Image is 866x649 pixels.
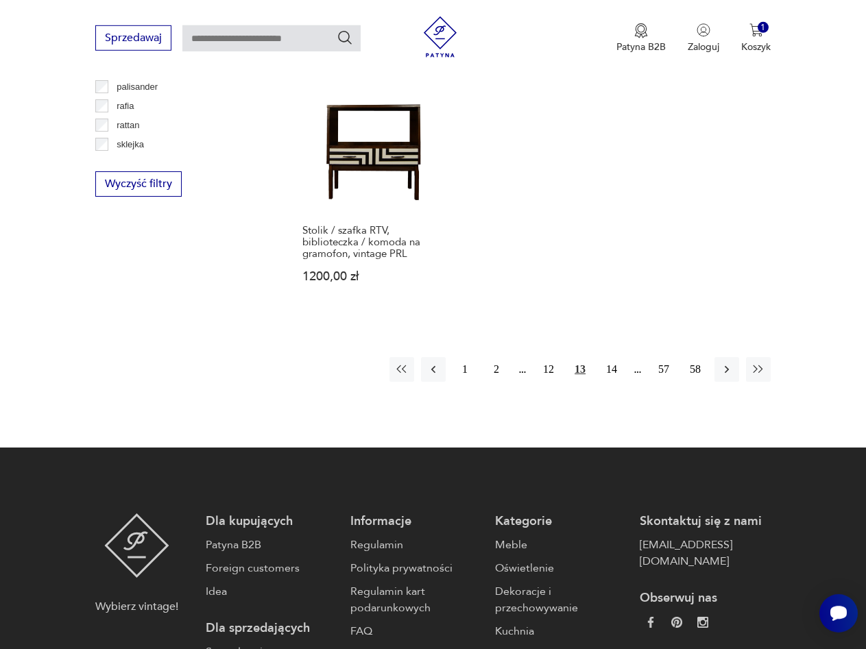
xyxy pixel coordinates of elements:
p: rafia [117,99,134,114]
button: Szukaj [337,29,353,46]
p: sklejka [117,137,144,152]
p: Obserwuj nas [640,590,771,607]
a: Ikona medaluPatyna B2B [616,23,666,53]
img: Patyna - sklep z meblami i dekoracjami vintage [420,16,461,58]
img: Ikona medalu [634,23,648,38]
a: Polityka prywatności [350,560,481,576]
a: Sprzedawaj [95,34,171,44]
img: Ikona koszyka [749,23,763,37]
p: rattan [117,118,139,133]
p: palisander [117,79,158,95]
p: teak [117,156,134,171]
a: Kuchnia [495,623,626,639]
p: Skontaktuj się z nami [640,513,771,530]
p: Informacje [350,513,481,530]
a: Stolik / szafka RTV, biblioteczka / komoda na gramofon, vintage PRLStolik / szafka RTV, bibliotec... [296,65,445,309]
button: Sprzedawaj [95,25,171,51]
button: 1Koszyk [741,23,771,53]
h3: Stolik / szafka RTV, biblioteczka / komoda na gramofon, vintage PRL [302,225,439,260]
iframe: Smartsupp widget button [819,594,858,633]
p: Wybierz vintage! [95,598,178,615]
img: 37d27d81a828e637adc9f9cb2e3d3a8a.webp [671,617,682,628]
a: FAQ [350,623,481,639]
a: Idea [206,583,337,600]
a: Patyna B2B [206,537,337,553]
button: 1 [453,357,477,382]
button: Wyczyść filtry [95,171,182,197]
button: Patyna B2B [616,23,666,53]
button: 13 [568,357,592,382]
a: Meble [495,537,626,553]
div: 1 [758,22,769,34]
button: 14 [599,357,624,382]
button: 58 [683,357,708,382]
a: Dekoracje i przechowywanie [495,583,626,616]
button: Zaloguj [688,23,719,53]
a: Oświetlenie [495,560,626,576]
a: [EMAIL_ADDRESS][DOMAIN_NAME] [640,537,771,570]
p: Kategorie [495,513,626,530]
p: Patyna B2B [616,40,666,53]
a: Regulamin kart podarunkowych [350,583,481,616]
p: 1200,00 zł [302,271,439,282]
img: Patyna - sklep z meblami i dekoracjami vintage [104,513,169,578]
button: 2 [484,357,509,382]
button: 12 [536,357,561,382]
a: Foreign customers [206,560,337,576]
p: Koszyk [741,40,771,53]
img: c2fd9cf7f39615d9d6839a72ae8e59e5.webp [697,617,708,628]
img: da9060093f698e4c3cedc1453eec5031.webp [645,617,656,628]
img: Ikonka użytkownika [697,23,710,37]
button: 57 [651,357,676,382]
p: Dla kupujących [206,513,337,530]
a: Regulamin [350,537,481,553]
p: Zaloguj [688,40,719,53]
p: Dla sprzedających [206,620,337,637]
